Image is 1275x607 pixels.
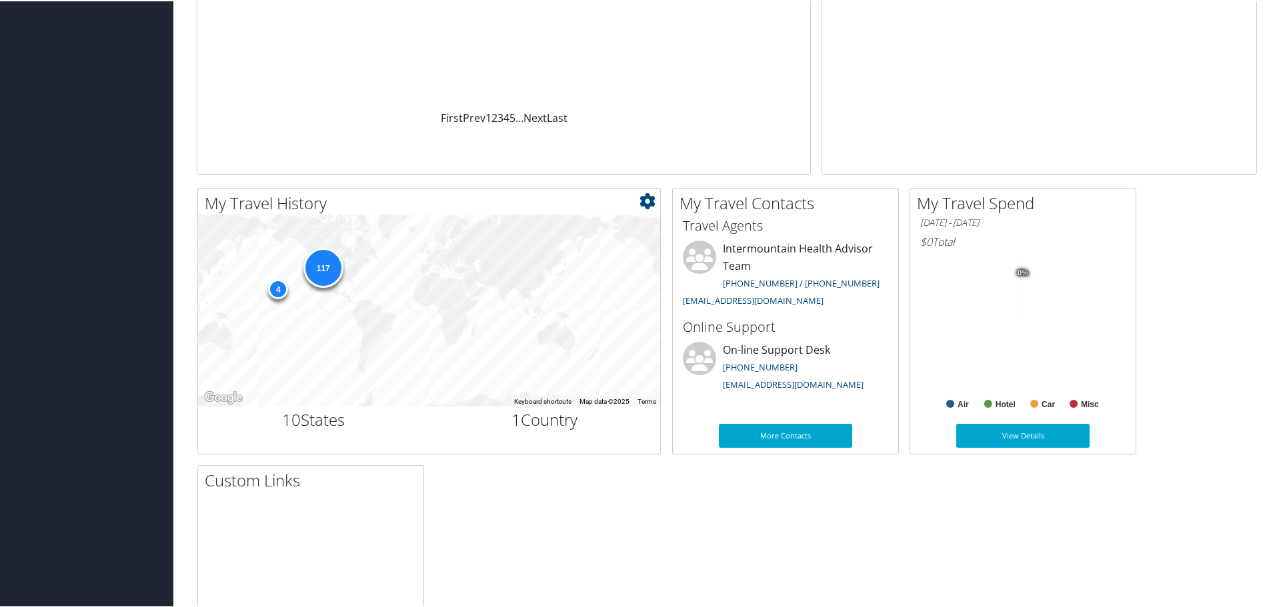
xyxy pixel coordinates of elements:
a: 5 [509,109,515,124]
h3: Online Support [683,316,888,335]
text: Car [1042,398,1055,408]
text: Air [958,398,969,408]
text: Misc [1081,398,1099,408]
a: [EMAIL_ADDRESS][DOMAIN_NAME] [683,293,824,305]
a: Last [547,109,567,124]
h2: My Travel Spend [917,191,1136,213]
a: 1 [485,109,491,124]
img: Google [201,388,245,405]
a: Terms (opens in new tab) [637,396,656,404]
h6: [DATE] - [DATE] [920,215,1126,228]
h2: My Travel History [205,191,660,213]
a: 3 [497,109,503,124]
a: First [441,109,463,124]
h6: Total [920,233,1126,248]
a: View Details [956,422,1090,446]
h2: States [208,407,419,430]
div: 4 [268,278,288,298]
a: 4 [503,109,509,124]
span: … [515,109,523,124]
button: Keyboard shortcuts [514,396,571,405]
h3: Travel Agents [683,215,888,234]
a: [PHONE_NUMBER] / [PHONE_NUMBER] [723,276,880,288]
a: [PHONE_NUMBER] [723,360,798,372]
tspan: 0% [1018,268,1028,276]
a: [EMAIL_ADDRESS][DOMAIN_NAME] [723,377,864,389]
text: Hotel [996,398,1016,408]
span: Map data ©2025 [579,396,629,404]
a: More Contacts [719,422,852,446]
span: 10 [282,407,301,429]
h2: Country [439,407,651,430]
span: 1 [511,407,521,429]
a: Open this area in Google Maps (opens a new window) [201,388,245,405]
span: $0 [920,233,932,248]
div: 117 [303,247,343,287]
h2: Custom Links [205,468,423,490]
a: 2 [491,109,497,124]
li: On-line Support Desk [676,340,895,395]
h2: My Travel Contacts [680,191,898,213]
a: Prev [463,109,485,124]
li: Intermountain Health Advisor Team [676,239,895,310]
a: Next [523,109,547,124]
